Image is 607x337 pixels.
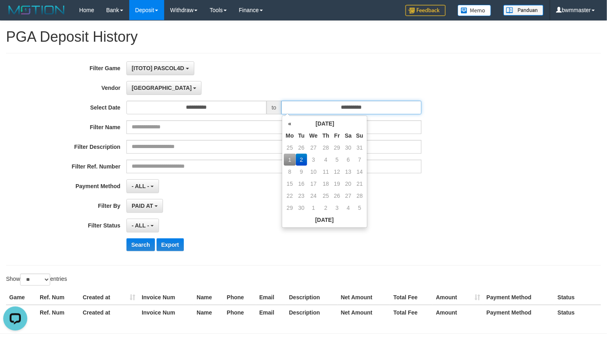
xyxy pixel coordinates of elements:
td: 16 [296,178,307,190]
th: Mo [284,130,296,142]
span: to [267,101,282,114]
th: Amount [433,290,483,305]
td: 4 [342,202,354,214]
th: Ref. Num [37,290,79,305]
th: Description [286,290,338,305]
td: 5 [354,202,365,214]
td: 14 [354,166,365,178]
td: 18 [320,178,332,190]
td: 11 [320,166,332,178]
td: 2 [296,154,307,166]
td: 3 [307,154,320,166]
td: 2 [320,202,332,214]
th: Invoice Num [139,305,194,320]
th: Payment Method [483,305,554,320]
img: panduan.png [503,5,544,16]
img: Button%20Memo.svg [458,5,491,16]
span: [ITOTO] PASCOL4D [132,65,184,71]
td: 29 [284,202,296,214]
button: [ITOTO] PASCOL4D [126,61,194,75]
th: Amount [433,305,483,320]
span: - ALL - [132,183,149,189]
th: Name [194,305,224,320]
th: Email [256,305,286,320]
th: Tu [296,130,307,142]
td: 27 [342,190,354,202]
th: We [307,130,320,142]
th: Su [354,130,365,142]
th: Net Amount [338,305,390,320]
td: 25 [320,190,332,202]
td: 10 [307,166,320,178]
td: 31 [354,142,365,154]
th: Total Fee [390,305,433,320]
button: Open LiveChat chat widget [3,3,27,27]
span: - ALL - [132,222,149,229]
button: PAID AT [126,199,163,213]
td: 26 [332,190,342,202]
td: 29 [332,142,342,154]
select: Showentries [20,274,50,286]
th: Sa [342,130,354,142]
td: 25 [284,142,296,154]
th: Status [554,305,601,320]
button: Search [126,238,155,251]
td: 9 [296,166,307,178]
td: 21 [354,178,365,190]
td: 13 [342,166,354,178]
td: 1 [307,202,320,214]
span: PAID AT [132,203,153,209]
td: 19 [332,178,342,190]
td: 23 [296,190,307,202]
td: 22 [284,190,296,202]
button: [GEOGRAPHIC_DATA] [126,81,202,95]
td: 17 [307,178,320,190]
td: 27 [307,142,320,154]
th: Th [320,130,332,142]
td: 28 [320,142,332,154]
th: [DATE] [284,214,365,226]
th: Phone [224,290,256,305]
td: 28 [354,190,365,202]
th: Net Amount [338,290,390,305]
img: Feedback.jpg [405,5,446,16]
th: Created at [79,305,139,320]
h1: PGA Deposit History [6,29,601,45]
td: 26 [296,142,307,154]
button: - ALL - [126,219,159,232]
td: 6 [342,154,354,166]
th: Game [6,290,37,305]
td: 7 [354,154,365,166]
th: Phone [224,305,256,320]
th: Status [554,290,601,305]
th: Description [286,305,338,320]
th: Fr [332,130,342,142]
button: Export [157,238,184,251]
td: 5 [332,154,342,166]
td: 12 [332,166,342,178]
td: 15 [284,178,296,190]
td: 24 [307,190,320,202]
th: « [284,118,296,130]
th: Total Fee [390,290,433,305]
td: 30 [342,142,354,154]
td: 4 [320,154,332,166]
th: Ref. Num [37,305,79,320]
th: [DATE] [296,118,354,130]
th: Payment Method [483,290,554,305]
td: 1 [284,154,296,166]
img: MOTION_logo.png [6,4,67,16]
th: Name [194,290,224,305]
button: - ALL - [126,179,159,193]
td: 30 [296,202,307,214]
th: Invoice Num [139,290,194,305]
th: Email [256,290,286,305]
label: Show entries [6,274,67,286]
td: 3 [332,202,342,214]
td: 20 [342,178,354,190]
th: Created at [79,290,139,305]
span: [GEOGRAPHIC_DATA] [132,85,192,91]
td: 8 [284,166,296,178]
